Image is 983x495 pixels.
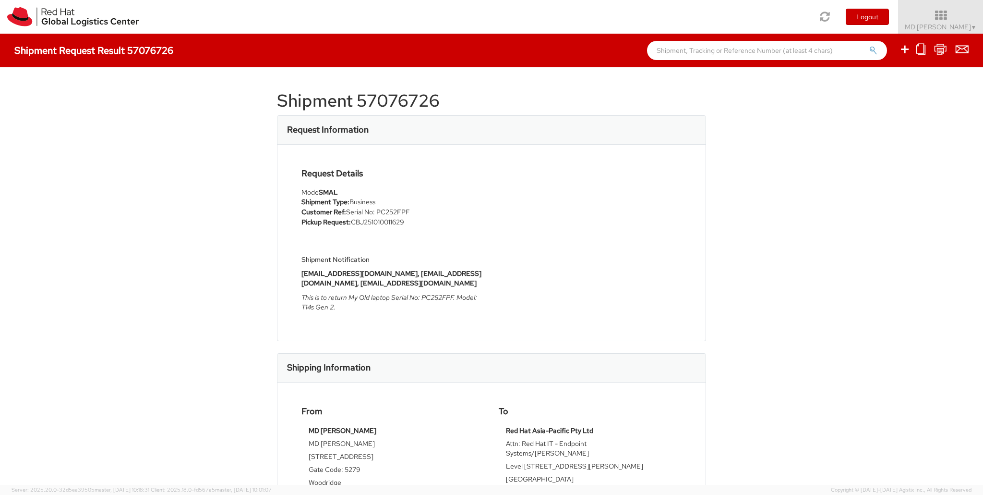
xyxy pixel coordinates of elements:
[215,486,272,493] span: master, [DATE] 10:01:07
[301,407,484,416] h4: From
[506,426,593,435] strong: Red Hat Asia-Pacific Pty Ltd
[971,24,977,31] span: ▼
[499,407,682,416] h4: To
[151,486,272,493] span: Client: 2025.18.0-fd567a5
[905,23,977,31] span: MD [PERSON_NAME]
[506,461,674,474] td: Level [STREET_ADDRESS][PERSON_NAME]
[301,207,484,217] li: Serial No: PC252FPF
[319,188,338,197] strong: SMAL
[301,269,481,287] strong: [EMAIL_ADDRESS][DOMAIN_NAME], [EMAIL_ADDRESS][DOMAIN_NAME], [EMAIL_ADDRESS][DOMAIN_NAME]
[301,169,484,178] h4: Request Details
[95,486,149,493] span: master, [DATE] 10:18:31
[301,293,477,311] i: This is to return My Old laptop Serial No: PC252FPF. Model: T14s Gen 2.
[301,218,351,226] strong: Pickup Request:
[301,187,484,197] div: Mode
[647,41,887,60] input: Shipment, Tracking or Reference Number (at least 4 chars)
[309,426,376,435] strong: MD [PERSON_NAME]
[277,91,706,111] h1: Shipment 57076726
[831,486,971,494] span: Copyright © [DATE]-[DATE] Agistix Inc., All Rights Reserved
[287,125,369,135] h3: Request Information
[846,9,889,25] button: Logout
[14,45,173,56] h4: Shipment Request Result 57076726
[506,474,674,487] td: [GEOGRAPHIC_DATA]
[12,486,149,493] span: Server: 2025.20.0-32d5ea39505
[506,439,674,461] td: Attn: Red Hat IT - Endpoint Systems/[PERSON_NAME]
[301,197,484,207] li: Business
[7,7,139,26] img: rh-logistics-00dfa346123c4ec078e1.svg
[287,363,371,372] h3: Shipping Information
[309,439,477,452] td: MD [PERSON_NAME]
[301,256,484,263] h5: Shipment Notification
[309,465,477,478] td: Gate Code: 5279
[309,452,477,465] td: [STREET_ADDRESS]
[301,208,346,216] strong: Customer Ref:
[301,198,349,206] strong: Shipment Type:
[309,478,477,491] td: Woodridge
[301,217,484,227] li: CBJ251010011629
